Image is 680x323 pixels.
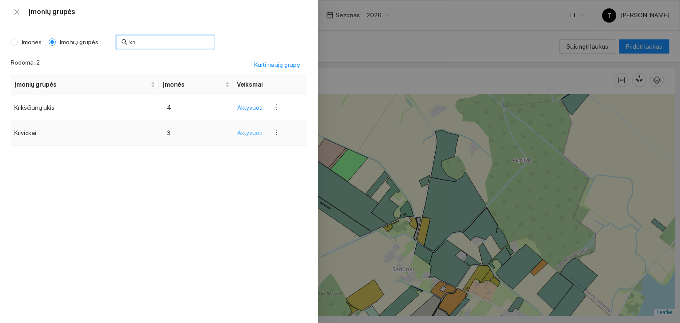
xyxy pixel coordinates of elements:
span: Įmonių grupės [56,37,102,47]
button: Close [11,8,23,16]
span: Įmonės [162,80,223,89]
td: Krikščiūnų ūkis [11,95,159,120]
span: Rodoma: 2 [11,58,40,72]
button: Kurti naują grupę [247,58,307,72]
span: search [121,39,127,45]
span: Įmonės [18,37,45,47]
span: close [13,8,20,15]
th: this column's title is Įmonės,this column is sortable [159,74,233,95]
span: 3 [162,127,175,138]
input: Paieška [129,37,209,47]
th: this column's title is Įmonių grupės,this column is sortable [11,74,159,95]
span: more [273,129,280,136]
span: 4 [162,102,176,113]
span: Įmonių grupės [14,80,149,89]
td: Krivickai [11,120,159,146]
button: Aktyvuoti [237,126,270,140]
span: more [273,104,280,111]
button: Aktyvuoti [237,100,270,115]
span: Aktyvuoti [237,103,263,112]
div: Įmonių grupės [28,7,307,17]
span: Aktyvuoti [237,128,263,138]
th: Veiksmai [233,74,308,95]
span: Kurti naują grupę [254,60,300,69]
